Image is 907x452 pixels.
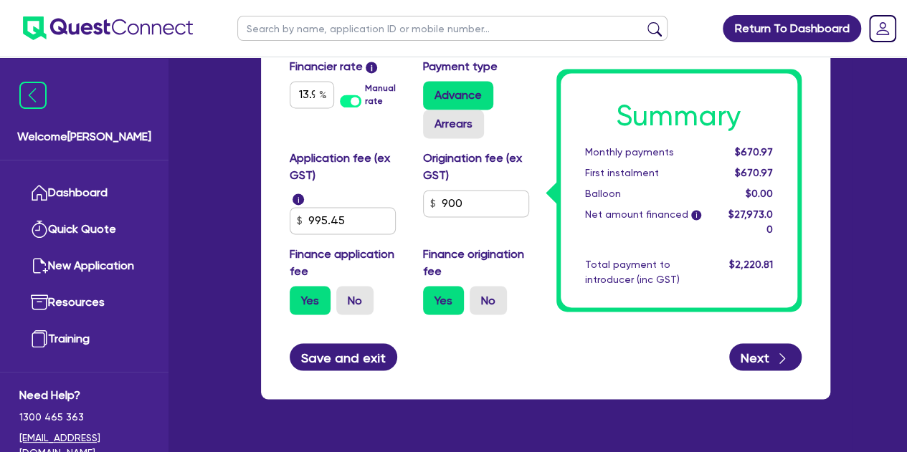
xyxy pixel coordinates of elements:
label: Finance application fee [290,246,402,280]
a: Return To Dashboard [723,15,861,42]
label: Application fee (ex GST) [290,150,402,184]
div: Total payment to introducer (inc GST) [574,257,714,287]
a: New Application [19,248,149,284]
span: i [691,210,701,220]
div: Monthly payments [574,145,714,160]
input: Search by name, application ID or mobile number... [237,16,668,41]
a: Dropdown toggle [864,10,901,47]
img: new-application [31,257,48,274]
a: Quick Quote [19,211,149,248]
span: Need Help? [19,387,149,404]
span: i [293,193,304,205]
a: Resources [19,284,149,321]
a: Dashboard [19,175,149,211]
span: $27,973.00 [728,208,772,235]
span: $670.97 [734,146,772,158]
img: quick-quote [31,221,48,238]
button: Next [729,343,802,370]
span: i [366,62,377,73]
img: resources [31,294,48,311]
label: Arrears [423,110,484,138]
span: 1300 465 363 [19,410,149,425]
div: Balloon [574,186,714,201]
h1: Summary [585,99,773,133]
label: Yes [423,286,464,314]
div: First instalment [574,165,714,181]
label: No [470,286,507,314]
label: Finance origination fee [423,246,535,280]
label: No [336,286,374,314]
label: Advance [423,81,493,110]
span: $670.97 [734,167,772,178]
button: Save and exit [290,343,398,370]
label: Origination fee (ex GST) [423,150,535,184]
label: Financier rate [290,58,378,75]
span: Welcome [PERSON_NAME] [17,128,151,145]
img: training [31,330,48,347]
span: $0.00 [745,188,772,199]
label: Payment type [423,58,498,75]
label: Manual rate [365,82,401,107]
a: Training [19,321,149,357]
label: Yes [290,286,331,314]
span: $2,220.81 [728,259,772,270]
div: Net amount financed [574,207,714,237]
img: icon-menu-close [19,82,47,109]
img: quest-connect-logo-blue [23,16,193,40]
